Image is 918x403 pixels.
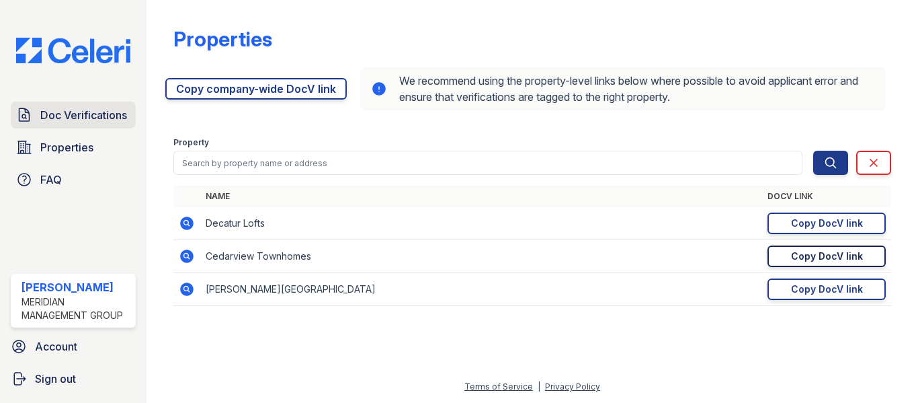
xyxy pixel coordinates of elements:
[545,381,600,392] a: Privacy Policy
[791,283,863,296] div: Copy DocV link
[35,371,76,387] span: Sign out
[5,38,141,63] img: CE_Logo_Blue-a8612792a0a2168367f1c8372b55b34899dd931a85d93a1a3d3e32e68fde9ad4.png
[767,279,886,300] a: Copy DocV link
[22,295,130,322] div: Meridian Management Group
[200,207,762,240] td: Decatur Lofts
[22,279,130,295] div: [PERSON_NAME]
[767,246,886,267] a: Copy DocV link
[40,172,62,188] span: FAQ
[200,273,762,306] td: [PERSON_NAME][GEOGRAPHIC_DATA]
[5,333,141,360] a: Account
[173,27,272,51] div: Properties
[791,250,863,263] div: Copy DocV link
[11,166,136,193] a: FAQ
[173,151,802,175] input: Search by property name or address
[40,139,93,155] span: Properties
[165,78,347,100] a: Copy company-wide DocV link
[35,338,77,355] span: Account
[173,137,209,148] label: Property
[360,67,886,110] div: We recommend using the property-level links below where possible to avoid applicant error and ens...
[762,186,891,207] th: DocV Link
[200,240,762,273] td: Cedarview Townhomes
[11,134,136,161] a: Properties
[40,107,127,123] span: Doc Verifications
[5,365,141,392] a: Sign out
[464,381,533,392] a: Terms of Service
[538,381,540,392] div: |
[200,186,762,207] th: Name
[11,102,136,129] a: Doc Verifications
[767,213,886,234] a: Copy DocV link
[791,217,863,230] div: Copy DocV link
